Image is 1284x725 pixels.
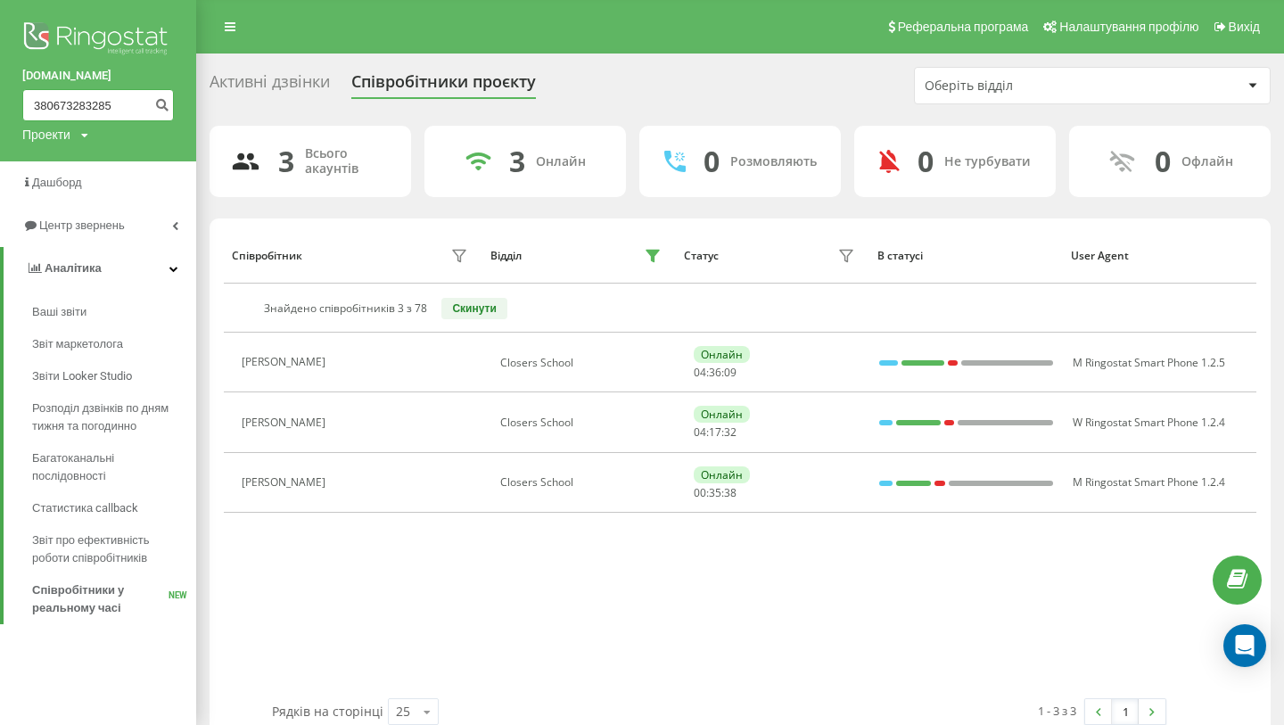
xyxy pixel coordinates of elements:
[32,360,196,392] a: Звіти Looker Studio
[32,499,138,517] span: Статистика callback
[22,89,174,121] input: Пошук за номером
[709,424,721,440] span: 17
[1229,20,1260,34] span: Вихід
[1181,154,1233,169] div: Офлайн
[694,367,737,379] div: : :
[918,144,934,178] div: 0
[32,442,196,492] a: Багатоканальні послідовності
[694,485,706,500] span: 00
[32,335,123,353] span: Звіт маркетолога
[22,18,174,62] img: Ringostat logo
[1038,702,1076,720] div: 1 - 3 з 3
[351,72,536,100] div: Співробітники проєкту
[32,581,169,617] span: Співробітники у реальному часі
[877,250,1054,262] div: В статусі
[500,357,666,369] div: Closers School
[724,365,737,380] span: 09
[32,400,187,435] span: Розподіл дзвінків по дням тижня та погодинно
[32,524,196,574] a: Звіт про ефективність роботи співробітників
[709,485,721,500] span: 35
[305,146,390,177] div: Всього акаунтів
[944,154,1031,169] div: Не турбувати
[1059,20,1198,34] span: Налаштування профілю
[264,302,427,315] div: Знайдено співробітників 3 з 78
[210,72,330,100] div: Активні дзвінки
[1155,144,1171,178] div: 0
[32,574,196,624] a: Співробітники у реальному часіNEW
[509,144,525,178] div: 3
[724,424,737,440] span: 32
[32,176,82,189] span: Дашборд
[32,492,196,524] a: Статистика callback
[441,298,506,319] button: Скинути
[1071,250,1247,262] div: User Agent
[22,67,174,85] a: [DOMAIN_NAME]
[694,365,706,380] span: 04
[242,416,330,429] div: [PERSON_NAME]
[1223,624,1266,667] div: Open Intercom Messenger
[32,531,187,567] span: Звіт про ефективність роботи співробітників
[1112,699,1139,724] a: 1
[45,261,102,275] span: Аналiтика
[1073,355,1225,370] span: M Ringostat Smart Phone 1.2.5
[500,416,666,429] div: Closers School
[242,476,330,489] div: [PERSON_NAME]
[709,365,721,380] span: 36
[500,476,666,489] div: Closers School
[278,144,294,178] div: 3
[32,328,196,360] a: Звіт маркетолога
[704,144,720,178] div: 0
[39,218,125,232] span: Центр звернень
[694,426,737,439] div: : :
[694,487,737,499] div: : :
[22,126,70,144] div: Проекти
[4,247,196,290] a: Аналiтика
[898,20,1029,34] span: Реферальна програма
[694,424,706,440] span: 04
[32,296,196,328] a: Ваші звіти
[730,154,817,169] div: Розмовляють
[32,392,196,442] a: Розподіл дзвінків по дням тижня та погодинно
[490,250,522,262] div: Відділ
[694,406,750,423] div: Онлайн
[724,485,737,500] span: 38
[536,154,586,169] div: Онлайн
[32,303,86,321] span: Ваші звіти
[32,449,187,485] span: Багатоканальні послідовності
[694,466,750,483] div: Онлайн
[32,367,132,385] span: Звіти Looker Studio
[684,250,719,262] div: Статус
[694,346,750,363] div: Онлайн
[396,703,410,721] div: 25
[1073,474,1225,490] span: M Ringostat Smart Phone 1.2.4
[232,250,302,262] div: Співробітник
[925,78,1138,94] div: Оберіть відділ
[1073,415,1225,430] span: W Ringostat Smart Phone 1.2.4
[242,356,330,368] div: [PERSON_NAME]
[272,703,383,720] span: Рядків на сторінці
